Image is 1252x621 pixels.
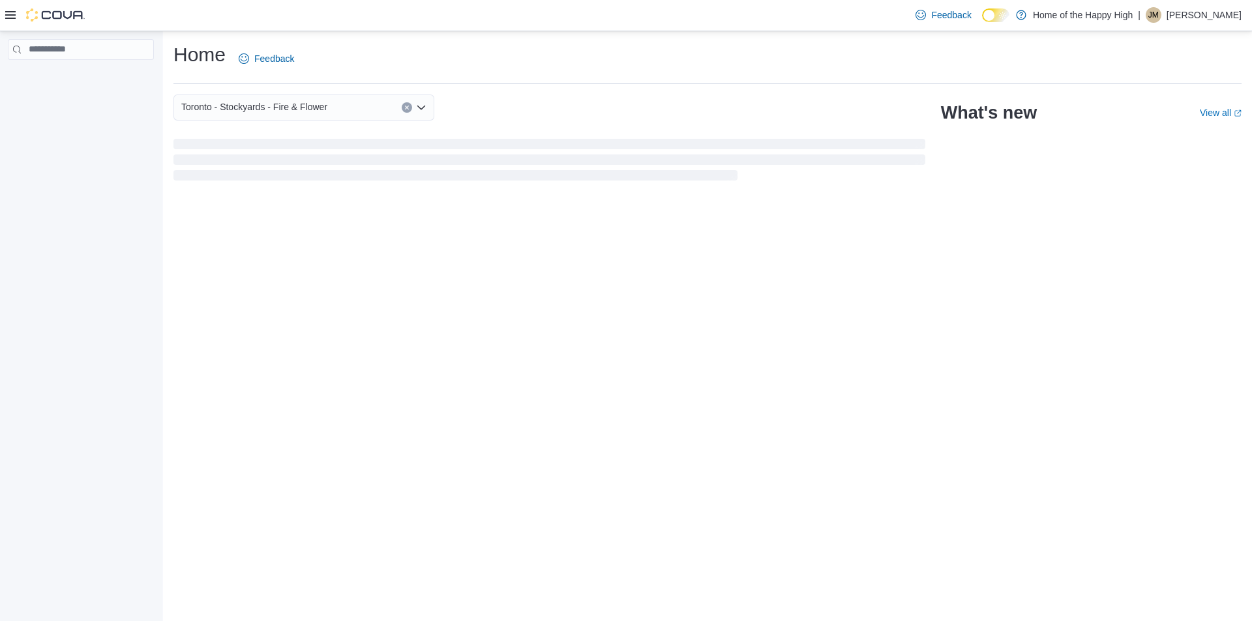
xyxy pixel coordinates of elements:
[931,8,971,22] span: Feedback
[26,8,85,22] img: Cova
[1146,7,1161,23] div: Jayrell McDonald
[233,46,299,72] a: Feedback
[173,141,925,183] span: Loading
[402,102,412,113] button: Clear input
[1148,7,1159,23] span: JM
[181,99,327,115] span: Toronto - Stockyards - Fire & Flower
[1200,108,1242,118] a: View allExternal link
[1138,7,1140,23] p: |
[416,102,426,113] button: Open list of options
[8,63,154,94] nav: Complex example
[254,52,294,65] span: Feedback
[1234,109,1242,117] svg: External link
[1167,7,1242,23] p: [PERSON_NAME]
[1033,7,1133,23] p: Home of the Happy High
[173,42,226,68] h1: Home
[941,102,1037,123] h2: What's new
[982,8,1009,22] input: Dark Mode
[910,2,976,28] a: Feedback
